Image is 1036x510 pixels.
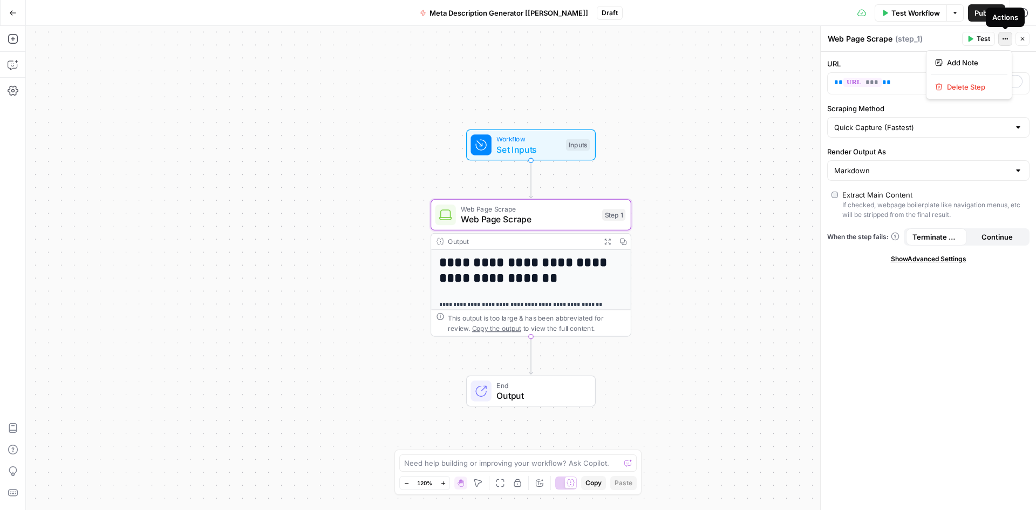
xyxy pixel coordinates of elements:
[827,103,1030,114] label: Scraping Method
[413,4,595,22] button: Meta Description Generator [[PERSON_NAME]]
[891,8,940,18] span: Test Workflow
[831,192,838,198] input: Extract Main ContentIf checked, webpage boilerplate like navigation menus, etc will be stripped f...
[828,73,1029,94] div: To enrich screen reader interactions, please activate Accessibility in Grammarly extension settings
[967,228,1028,246] button: Continue
[828,33,892,44] textarea: Web Page Scrape
[431,376,631,407] div: EndOutput
[461,204,597,214] span: Web Page Scrape
[912,232,960,242] span: Terminate Workflow
[581,476,606,490] button: Copy
[448,236,596,247] div: Output
[529,337,533,375] g: Edge from step_1 to end
[529,160,533,198] g: Edge from start to step_1
[827,58,1030,69] label: URL
[895,33,923,44] span: ( step_1 )
[585,478,602,488] span: Copy
[875,4,946,22] button: Test Workflow
[974,8,999,18] span: Publish
[566,139,590,151] div: Inputs
[472,324,521,332] span: Copy the output
[947,57,999,68] span: Add Note
[827,232,899,242] a: When the step fails:
[962,32,995,46] button: Test
[982,232,1013,242] span: Continue
[834,165,1010,176] input: Markdown
[615,478,632,488] span: Paste
[461,213,597,226] span: Web Page Scrape
[891,254,966,264] span: Show Advanced Settings
[827,146,1030,157] label: Render Output As
[496,380,584,390] span: End
[968,4,1005,22] button: Publish
[448,312,625,333] div: This output is too large & has been abbreviated for review. to view the full content.
[430,8,588,18] span: Meta Description Generator [[PERSON_NAME]]
[496,143,561,156] span: Set Inputs
[417,479,432,487] span: 120%
[947,81,999,92] span: Delete Step
[602,209,625,221] div: Step 1
[610,476,637,490] button: Paste
[842,200,1025,220] div: If checked, webpage boilerplate like navigation menus, etc will be stripped from the final result.
[834,122,1010,133] input: Quick Capture (Fastest)
[602,8,618,18] span: Draft
[496,389,584,402] span: Output
[977,34,990,44] span: Test
[842,189,912,200] div: Extract Main Content
[431,130,631,161] div: WorkflowSet InputsInputs
[496,134,561,144] span: Workflow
